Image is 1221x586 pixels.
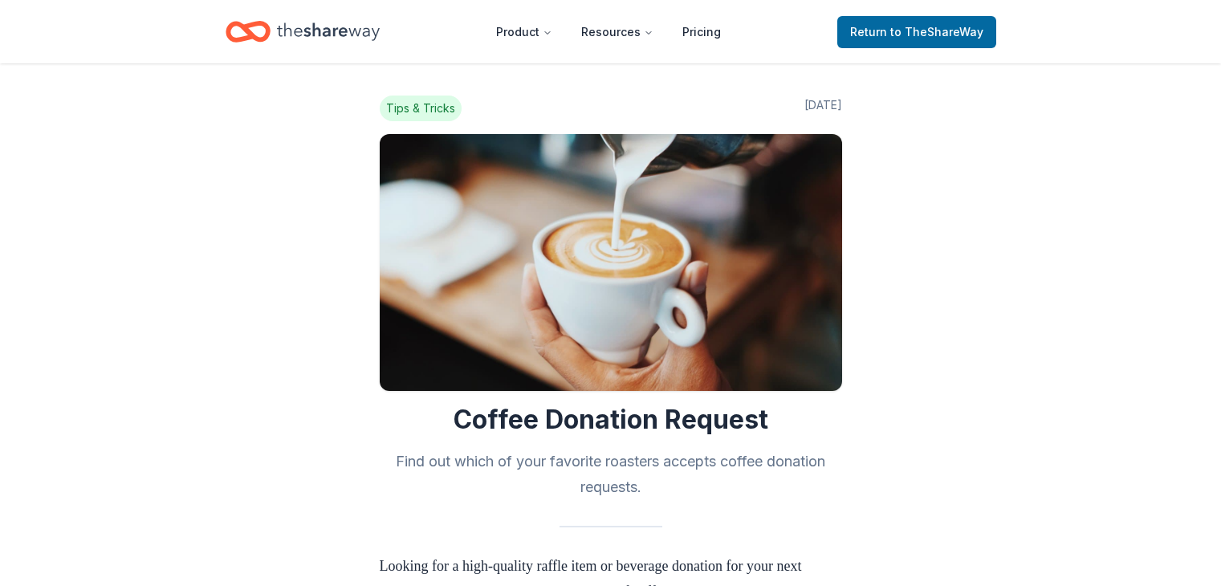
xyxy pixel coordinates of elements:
[850,22,983,42] span: Return
[380,134,842,391] img: Image for Coffee Donation Request
[226,13,380,51] a: Home
[568,16,666,48] button: Resources
[483,13,734,51] nav: Main
[804,96,842,121] span: [DATE]
[380,96,462,121] span: Tips & Tricks
[890,25,983,39] span: to TheShareWay
[483,16,565,48] button: Product
[380,404,842,436] h1: Coffee Donation Request
[380,449,842,500] h2: Find out which of your favorite roasters accepts coffee donation requests.
[837,16,996,48] a: Returnto TheShareWay
[670,16,734,48] a: Pricing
